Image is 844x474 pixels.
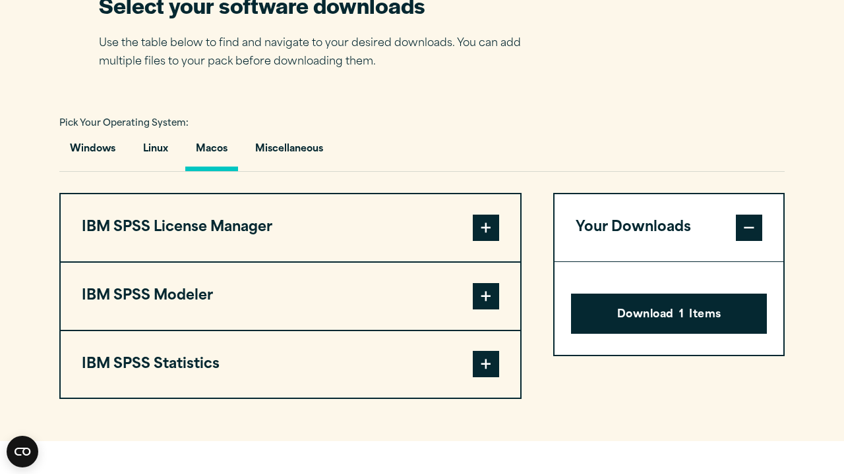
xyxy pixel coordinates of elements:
span: 1 [679,307,684,324]
button: Linux [133,134,179,171]
button: Download1Items [571,294,767,334]
button: IBM SPSS Modeler [61,263,520,330]
span: Pick Your Operating System: [59,119,189,128]
button: Macos [185,134,238,171]
button: IBM SPSS License Manager [61,194,520,261]
button: Your Downloads [555,194,783,261]
button: Windows [59,134,126,171]
button: Open CMP widget [7,436,38,467]
p: Use the table below to find and navigate to your desired downloads. You can add multiple files to... [99,34,541,72]
div: Your Downloads [555,261,783,355]
button: IBM SPSS Statistics [61,331,520,398]
button: Miscellaneous [245,134,334,171]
